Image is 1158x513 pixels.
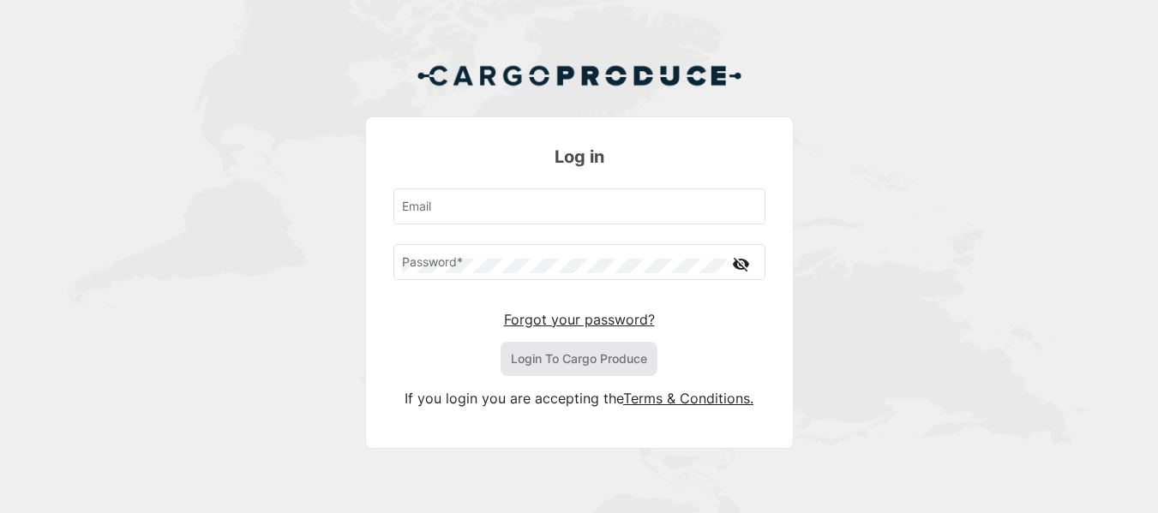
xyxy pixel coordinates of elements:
[731,254,752,275] mat-icon: visibility_off
[393,145,765,169] h3: Log in
[623,390,753,407] a: Terms & Conditions.
[417,55,742,96] img: Cargo Produce Logo
[405,390,623,407] span: If you login you are accepting the
[504,311,655,328] a: Forgot your password?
